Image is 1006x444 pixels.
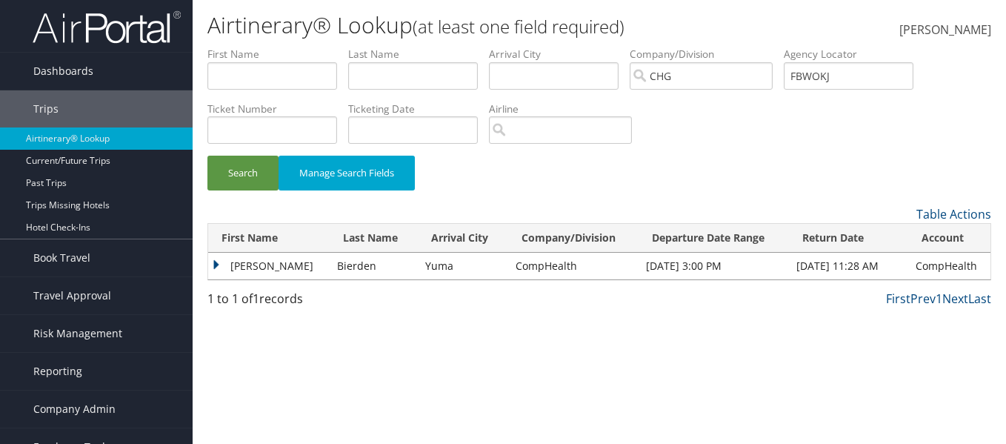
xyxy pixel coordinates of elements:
a: First [886,291,910,307]
span: 1 [253,291,259,307]
th: Arrival City: activate to sort column ascending [418,224,508,253]
td: [DATE] 3:00 PM [639,253,789,279]
td: CompHealth [908,253,990,279]
small: (at least one field required) [413,14,624,39]
span: Travel Approval [33,277,111,314]
a: Prev [910,291,936,307]
img: airportal-logo.png [33,10,181,44]
button: Search [207,156,279,190]
div: 1 to 1 of records [207,290,387,315]
th: Company/Division [508,224,639,253]
span: Trips [33,90,59,127]
td: [DATE] 11:28 AM [789,253,908,279]
span: Reporting [33,353,82,390]
span: [PERSON_NAME] [899,21,991,38]
label: Ticketing Date [348,102,489,116]
label: Company/Division [630,47,784,62]
label: Agency Locator [784,47,925,62]
label: First Name [207,47,348,62]
th: Departure Date Range: activate to sort column ascending [639,224,789,253]
td: Bierden [330,253,418,279]
th: Account: activate to sort column ascending [908,224,990,253]
label: Arrival City [489,47,630,62]
a: Last [968,291,991,307]
td: CompHealth [508,253,639,279]
span: Risk Management [33,315,122,352]
a: Next [942,291,968,307]
button: Manage Search Fields [279,156,415,190]
th: Last Name: activate to sort column ascending [330,224,418,253]
span: Company Admin [33,391,116,428]
span: Dashboards [33,53,93,90]
h1: Airtinerary® Lookup [207,10,730,41]
label: Airline [489,102,643,116]
td: [PERSON_NAME] [208,253,330,279]
th: Return Date: activate to sort column ascending [789,224,908,253]
th: First Name: activate to sort column ascending [208,224,330,253]
label: Last Name [348,47,489,62]
span: Book Travel [33,239,90,276]
a: [PERSON_NAME] [899,7,991,53]
label: Ticket Number [207,102,348,116]
td: Yuma [418,253,508,279]
a: Table Actions [916,206,991,222]
a: 1 [936,291,942,307]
